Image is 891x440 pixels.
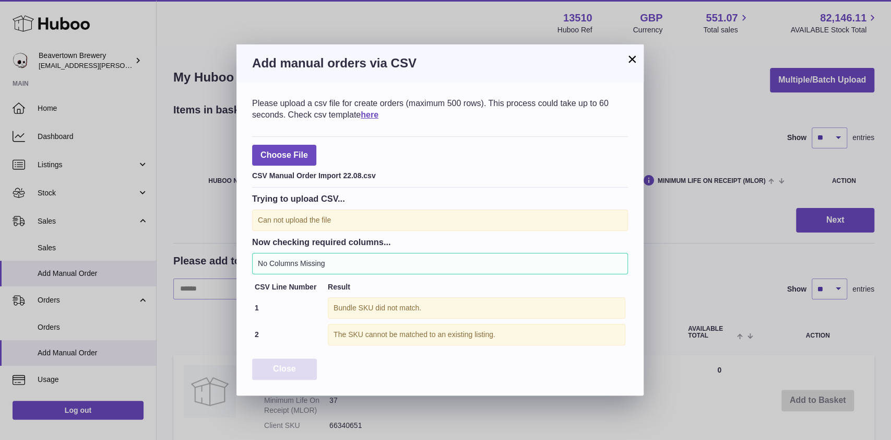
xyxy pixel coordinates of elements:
div: Please upload a csv file for create orders (maximum 500 rows). This process could take up to 60 s... [252,98,628,120]
strong: 1 [255,304,259,312]
div: No Columns Missing [252,253,628,274]
span: Close [273,364,296,373]
div: Can not upload the file [252,210,628,231]
a: here [361,110,378,119]
div: The SKU cannot be matched to an existing listing. [328,324,625,345]
button: × [626,53,638,65]
div: CSV Manual Order Import 22.08.csv [252,168,628,181]
th: Result [325,280,628,295]
h3: Add manual orders via CSV [252,55,628,72]
h3: Trying to upload CSV... [252,193,628,204]
button: Close [252,358,317,380]
div: Bundle SKU did not match. [328,297,625,319]
th: CSV Line Number [252,280,325,295]
span: Choose File [252,145,316,166]
strong: 2 [255,330,259,339]
h3: Now checking required columns... [252,236,628,248]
